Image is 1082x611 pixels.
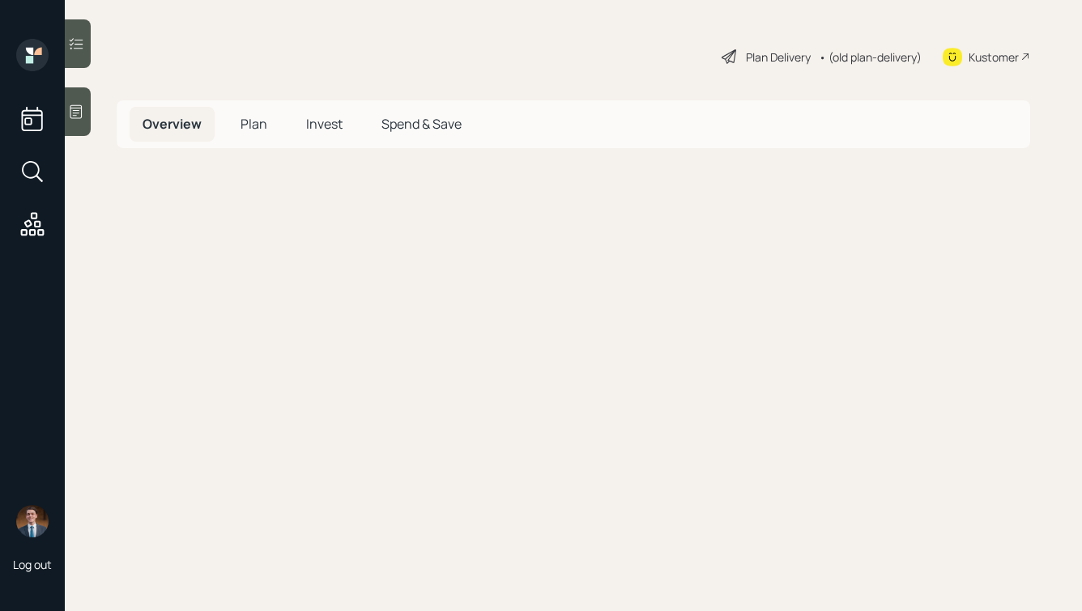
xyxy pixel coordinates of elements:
div: • (old plan-delivery) [819,49,922,66]
div: Kustomer [969,49,1019,66]
img: hunter_neumayer.jpg [16,505,49,537]
span: Overview [143,115,202,133]
span: Plan [241,115,267,133]
span: Invest [306,115,343,133]
div: Log out [13,557,52,572]
span: Spend & Save [381,115,462,133]
div: Plan Delivery [746,49,811,66]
